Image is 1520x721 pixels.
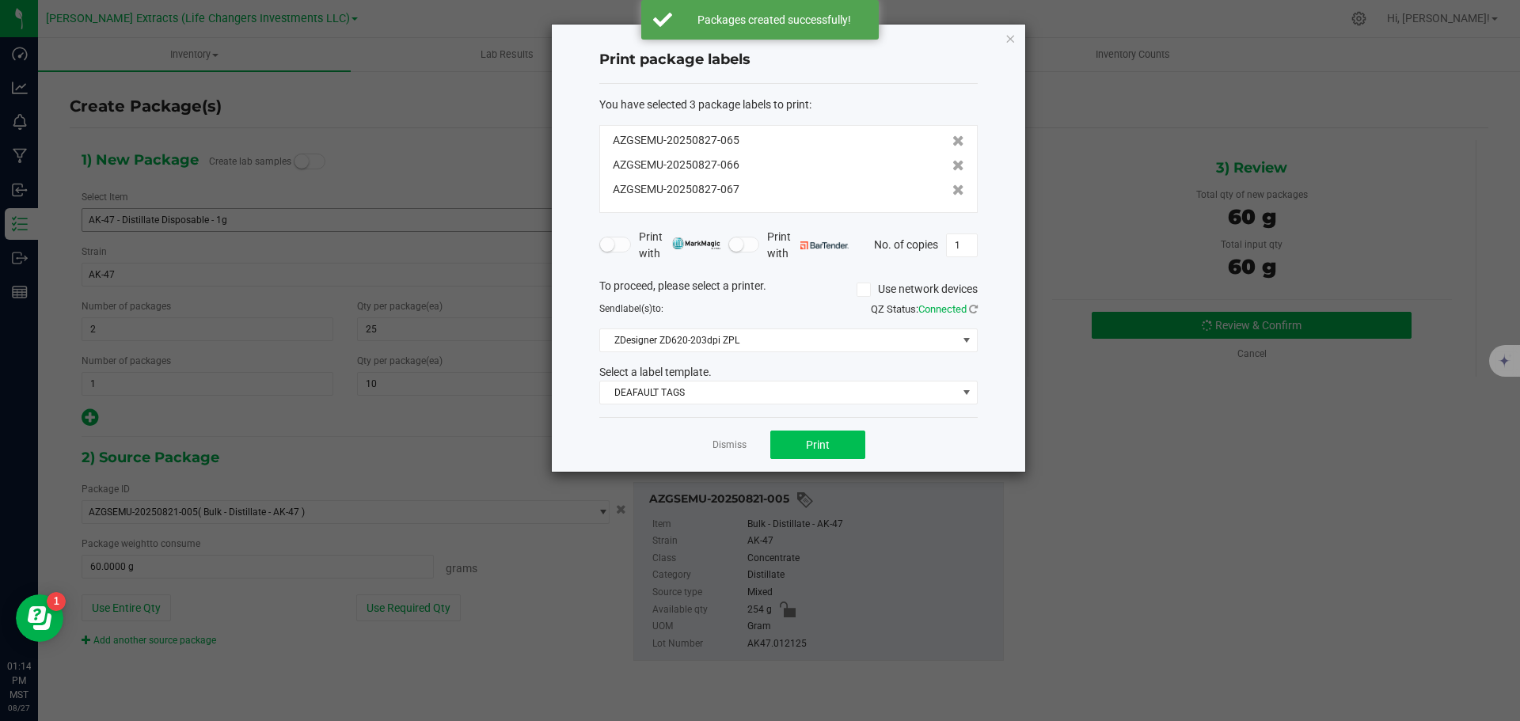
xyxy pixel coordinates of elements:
label: Use network devices [857,281,978,298]
div: To proceed, please select a printer. [587,278,990,302]
span: Print with [639,229,720,262]
img: mark_magic_cybra.png [672,237,720,249]
span: QZ Status: [871,303,978,315]
img: bartender.png [800,241,849,249]
a: Dismiss [712,438,747,452]
span: You have selected 3 package labels to print [599,98,809,111]
iframe: Resource center unread badge [47,592,66,611]
div: Packages created successfully! [681,12,867,28]
span: DEAFAULT TAGS [600,381,957,404]
div: : [599,97,978,113]
span: Print with [767,229,849,262]
span: Print [806,438,830,451]
span: Send to: [599,303,663,314]
span: AZGSEMU-20250827-067 [613,181,739,198]
span: label(s) [621,303,652,314]
span: AZGSEMU-20250827-066 [613,157,739,173]
span: Connected [918,303,967,315]
button: Print [770,431,865,459]
span: No. of copies [874,237,938,250]
h4: Print package labels [599,50,978,70]
span: ZDesigner ZD620-203dpi ZPL [600,329,957,351]
div: Select a label template. [587,364,990,381]
iframe: Resource center [16,594,63,642]
span: AZGSEMU-20250827-065 [613,132,739,149]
